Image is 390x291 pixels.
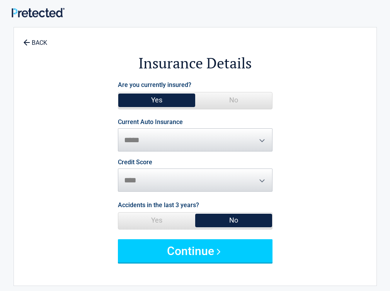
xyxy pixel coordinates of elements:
label: Current Auto Insurance [118,119,183,125]
img: Main Logo [12,8,65,17]
span: Yes [118,92,195,108]
h2: Insurance Details [56,53,334,73]
span: No [195,213,272,228]
label: Accidents in the last 3 years? [118,200,199,210]
span: Yes [118,213,195,228]
label: Credit Score [118,159,152,165]
button: Continue [118,239,272,262]
a: BACK [22,32,49,46]
label: Are you currently insured? [118,80,191,90]
span: No [195,92,272,108]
